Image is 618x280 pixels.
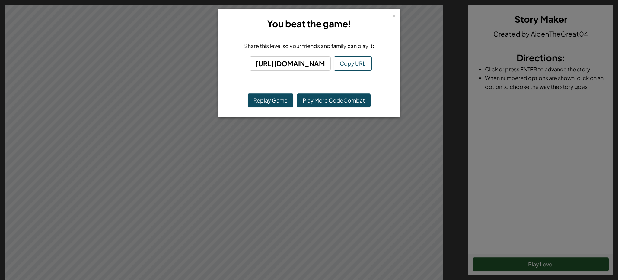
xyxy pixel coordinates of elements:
[226,17,392,31] h3: You beat the game!
[297,93,371,107] a: Play More CodeCombat
[392,12,396,18] div: ×
[334,56,372,71] button: Copy URL
[228,41,390,50] div: Share this level so your friends and family can play it:
[248,93,293,107] button: Replay Game
[340,60,366,67] span: Copy URL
